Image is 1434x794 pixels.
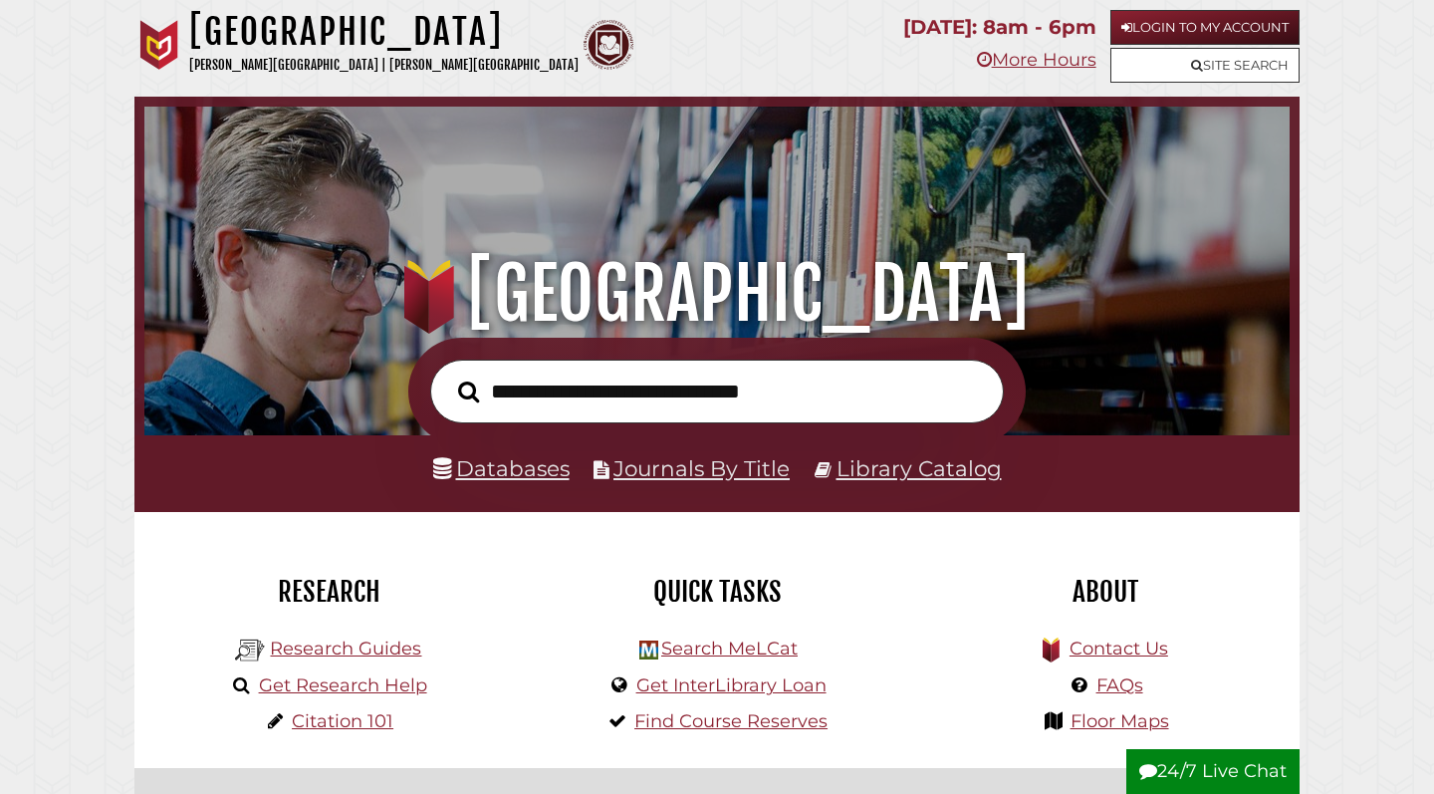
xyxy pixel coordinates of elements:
p: [DATE]: 8am - 6pm [903,10,1096,45]
a: Site Search [1110,48,1300,83]
a: Get Research Help [259,674,427,696]
img: Calvin University [134,20,184,70]
a: FAQs [1096,674,1143,696]
a: Search MeLCat [661,638,798,660]
a: Journals By Title [613,455,790,481]
a: Login to My Account [1110,10,1300,45]
a: Find Course Reserves [634,710,828,732]
a: Citation 101 [292,710,393,732]
a: Library Catalog [836,455,1002,481]
a: Research Guides [270,638,421,660]
button: Search [448,376,489,408]
p: [PERSON_NAME][GEOGRAPHIC_DATA] | [PERSON_NAME][GEOGRAPHIC_DATA] [189,54,579,77]
h2: About [926,575,1285,609]
h1: [GEOGRAPHIC_DATA] [166,250,1269,338]
img: Hekman Library Logo [235,636,265,665]
a: Databases [433,455,570,481]
img: Hekman Library Logo [639,641,658,660]
a: Contact Us [1070,638,1168,660]
img: Calvin Theological Seminary [584,20,633,70]
a: More Hours [977,49,1096,71]
i: Search [458,380,479,402]
a: Get InterLibrary Loan [636,674,827,696]
h1: [GEOGRAPHIC_DATA] [189,10,579,54]
h2: Research [149,575,508,609]
a: Floor Maps [1071,710,1169,732]
h2: Quick Tasks [538,575,896,609]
